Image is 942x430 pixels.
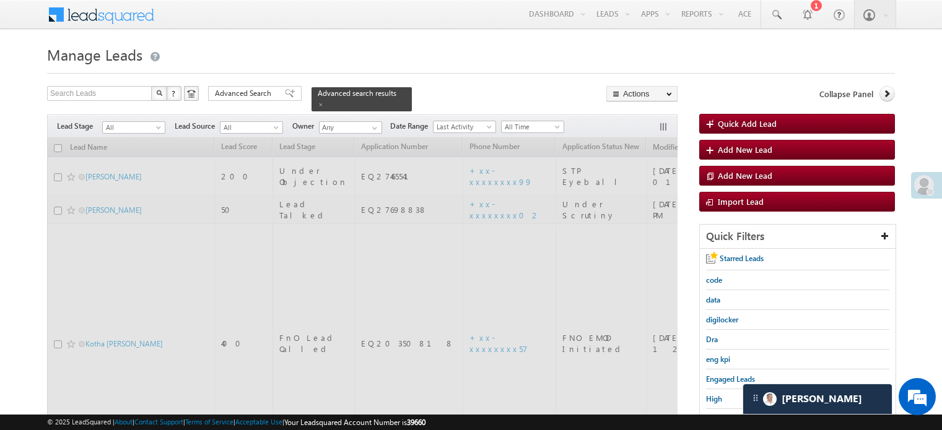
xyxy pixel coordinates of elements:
span: Your Leadsquared Account Number is [284,418,425,427]
a: All Time [501,121,564,133]
span: All Time [502,121,560,132]
a: All [220,121,283,134]
a: About [115,418,133,426]
span: digilocker [706,315,738,324]
span: Starred Leads [720,254,764,263]
span: Date Range [390,121,433,132]
div: carter-dragCarter[PERSON_NAME] [743,384,892,415]
img: carter-drag [751,393,761,403]
a: Contact Support [134,418,183,426]
img: Carter [763,392,777,406]
span: Dra [706,335,718,344]
span: Lead Source [175,121,220,132]
span: data [706,295,720,304]
span: Owner [292,121,319,132]
a: Acceptable Use [235,418,282,426]
a: Terms of Service [185,418,233,426]
img: Search [156,90,162,96]
span: All [220,122,279,133]
span: 39660 [407,418,425,427]
span: ? [172,88,177,98]
span: Carter [782,393,862,405]
input: Type to Search [319,121,382,134]
span: All [103,122,162,133]
span: Manage Leads [47,45,142,64]
a: Show All Items [365,122,381,134]
button: Actions [606,86,678,101]
span: Import Lead [718,196,764,207]
span: Add New Lead [718,170,772,181]
span: Quick Add Lead [718,118,777,129]
button: ? [167,86,181,101]
span: Add New Lead [718,144,772,155]
a: All [102,121,165,134]
span: code [706,275,722,285]
span: eng kpi [706,355,730,364]
span: Collapse Panel [819,88,873,100]
span: Lead Stage [57,121,102,132]
span: © 2025 LeadSquared | | | | | [47,416,425,428]
span: Engaged Leads [706,374,755,384]
a: Last Activity [433,121,496,133]
span: Last Activity [434,121,492,132]
span: Advanced search results [318,88,396,98]
span: Advanced Search [215,88,275,99]
div: Quick Filters [700,225,896,249]
span: High [706,394,722,403]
